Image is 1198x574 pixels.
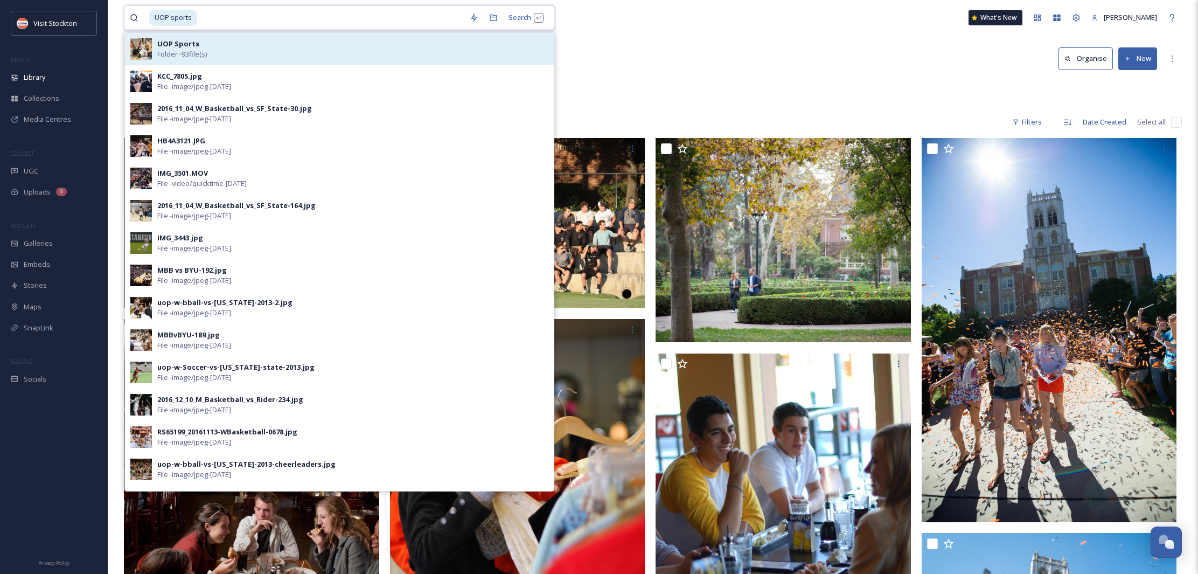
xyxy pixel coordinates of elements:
[1118,47,1157,70] button: New
[130,362,152,383] img: uop-w-Soccer-vs-iowa-state-2013.jpg
[1077,112,1132,133] div: Date Created
[157,243,231,253] span: File - image/jpeg - [DATE]
[124,117,145,127] span: 16 file s
[157,427,297,437] div: RS65199_20161113-WBasketball-0678.jpg
[157,362,315,372] div: uop-w-Soccer-vs-[US_STATE]-state-2013.jpg
[33,18,77,28] span: Visit Stockton
[157,330,220,340] div: MBBvBYU-189.jpg
[130,168,152,189] img: IMG_3501.jpg
[157,437,231,447] span: File - image/jpeg - [DATE]
[24,114,71,125] span: Media Centres
[124,138,379,308] img: uop-Kareem-Abdul-Jabbar-2013.jpg
[157,211,231,221] span: File - image/jpeg - [DATE]
[24,280,47,291] span: Stories
[157,114,231,124] span: File - image/jpeg - [DATE]
[157,265,227,275] div: MBB vs BYU-192.jpg
[56,188,67,196] div: 8
[157,178,247,189] span: File - video/quicktime - [DATE]
[24,238,53,248] span: Galleries
[1007,112,1047,133] div: Filters
[130,135,152,157] img: HB4A3121.JPG
[157,395,303,405] div: 2016_12_10_M_Basketball_vs_Rider-234.jpg
[503,7,549,28] div: Search
[130,200,152,222] img: 2016_11_04_W_Basketball_vs_SF_State-164.jpg
[656,138,911,342] img: Header 10 - University of the Pacific.jpg
[17,18,28,29] img: unnamed.jpeg
[157,103,312,114] div: 2016_11_04_W_Basketball_vs_SF_State-30.jpg
[922,138,1177,522] img: uop-tiger-roar-2013.jpg
[130,459,152,480] img: uop-w-bball-vs-utah-2013-cheerleaders.jpg
[130,426,152,448] img: RS65199_20161113-WBasketball-0678.jpg
[157,146,231,156] span: File - image/jpeg - [DATE]
[1137,117,1166,127] span: Select all
[38,559,69,566] span: Privacy Policy
[130,265,152,286] img: MBB%2520vs%2520BYU-192.jpg
[1058,47,1113,70] button: Organise
[24,323,53,333] span: SnapLink
[130,297,152,319] img: uop-w-bball-vs-utah-2013-2.jpg
[130,329,152,351] img: MBBvBYU-189.jpg
[1086,7,1162,28] a: [PERSON_NAME]
[24,93,59,103] span: Collections
[157,340,231,350] span: File - image/jpeg - [DATE]
[157,298,292,308] div: uop-w-bball-vs-[US_STATE]-2013-2.jpg
[11,149,34,157] span: COLLECT
[24,72,45,82] span: Library
[157,459,336,469] div: uop-w-bball-vs-[US_STATE]-2013-cheerleaders.jpg
[24,259,50,269] span: Embeds
[157,49,207,59] span: Folder - 93 file(s)
[157,405,231,415] span: File - image/jpeg - [DATE]
[24,166,38,176] span: UGC
[157,275,231,286] span: File - image/jpeg - [DATE]
[24,187,51,197] span: Uploads
[157,469,231,480] span: File - image/jpeg - [DATE]
[11,357,32,365] span: SOCIALS
[157,168,208,178] div: IMG_3501.MOV
[969,10,1022,25] a: What's New
[157,372,231,383] span: File - image/jpeg - [DATE]
[130,103,152,125] img: 2016_11_04_W_Basketball_vs_SF_State-30.jpg
[157,39,199,49] strong: UOP Sports
[24,374,46,384] span: Socials
[149,10,197,25] span: UOP sports
[157,136,205,146] div: HB4A3121.JPG
[38,556,69,569] a: Privacy Policy
[11,222,36,230] span: WIDGETS
[157,233,203,243] div: IMG_3443.jpg
[130,232,152,254] img: IMG_3443.jpg
[1104,12,1157,22] span: [PERSON_NAME]
[157,308,231,318] span: File - image/jpeg - [DATE]
[24,302,41,312] span: Maps
[157,200,316,211] div: 2016_11_04_W_Basketball_vs_SF_State-164.jpg
[1151,527,1182,558] button: Open Chat
[157,81,231,92] span: File - image/jpeg - [DATE]
[130,394,152,416] img: 2016_12_10_M_Basketball_vs_Rider-234.jpg
[130,71,152,92] img: KCC_7805.jpg
[157,71,202,81] div: KCC_7805.jpg
[130,38,152,60] img: MBBvKennesaw-545.jpg
[11,56,30,64] span: MEDIA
